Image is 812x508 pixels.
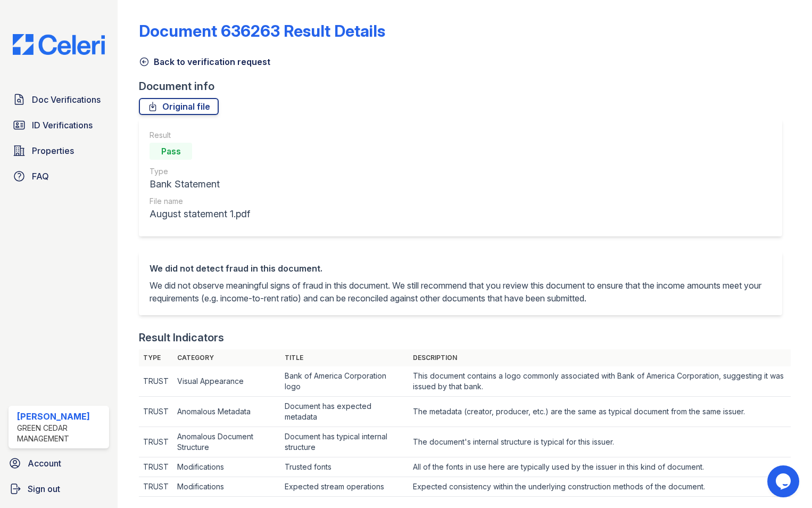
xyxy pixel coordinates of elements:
th: Title [280,349,408,366]
span: Account [28,457,61,470]
div: August statement 1.pdf [150,207,250,222]
a: Properties [9,140,109,161]
th: Description [409,349,791,366]
th: Type [139,349,173,366]
td: Modifications [173,477,280,497]
td: Expected stream operations [280,477,408,497]
a: ID Verifications [9,114,109,136]
td: The document's internal structure is typical for this issuer. [409,427,791,457]
span: FAQ [32,170,49,183]
td: Bank of America Corporation logo [280,366,408,397]
td: The metadata (creator, producer, etc.) are the same as typical document from the same issuer. [409,397,791,427]
td: Expected consistency within the underlying construction methods of the document. [409,477,791,497]
td: Trusted fonts [280,457,408,477]
td: Visual Appearance [173,366,280,397]
a: FAQ [9,166,109,187]
div: Pass [150,143,192,160]
td: Modifications [173,457,280,477]
div: Result Indicators [139,330,224,345]
p: We did not observe meaningful signs of fraud in this document. We still recommend that you review... [150,279,772,305]
td: Anomalous Document Structure [173,427,280,457]
td: TRUST [139,427,173,457]
div: Type [150,166,250,177]
div: Green Cedar Management [17,423,105,444]
div: Document info [139,79,791,94]
div: We did not detect fraud in this document. [150,262,772,275]
td: Document has expected metadata [280,397,408,427]
div: [PERSON_NAME] [17,410,105,423]
span: Sign out [28,482,60,495]
td: TRUST [139,457,173,477]
a: Document 636263 Result Details [139,21,385,40]
iframe: chat widget [767,465,801,497]
span: Doc Verifications [32,93,101,106]
div: File name [150,196,250,207]
td: TRUST [139,397,173,427]
a: Original file [139,98,219,115]
td: All of the fonts in use here are typically used by the issuer in this kind of document. [409,457,791,477]
td: TRUST [139,366,173,397]
td: Anomalous Metadata [173,397,280,427]
a: Account [4,453,113,474]
div: Bank Statement [150,177,250,192]
a: Sign out [4,478,113,499]
span: Properties [32,144,74,157]
a: Back to verification request [139,55,270,68]
div: Result [150,130,250,141]
td: This document contains a logo commonly associated with Bank of America Corporation, suggesting it... [409,366,791,397]
th: Category [173,349,280,366]
td: Document has typical internal structure [280,427,408,457]
img: CE_Logo_Blue-a8612792a0a2168367f1c8372b55b34899dd931a85d93a1a3d3e32e68fde9ad4.png [4,34,113,55]
td: TRUST [139,477,173,497]
a: Doc Verifications [9,89,109,110]
span: ID Verifications [32,119,93,132]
